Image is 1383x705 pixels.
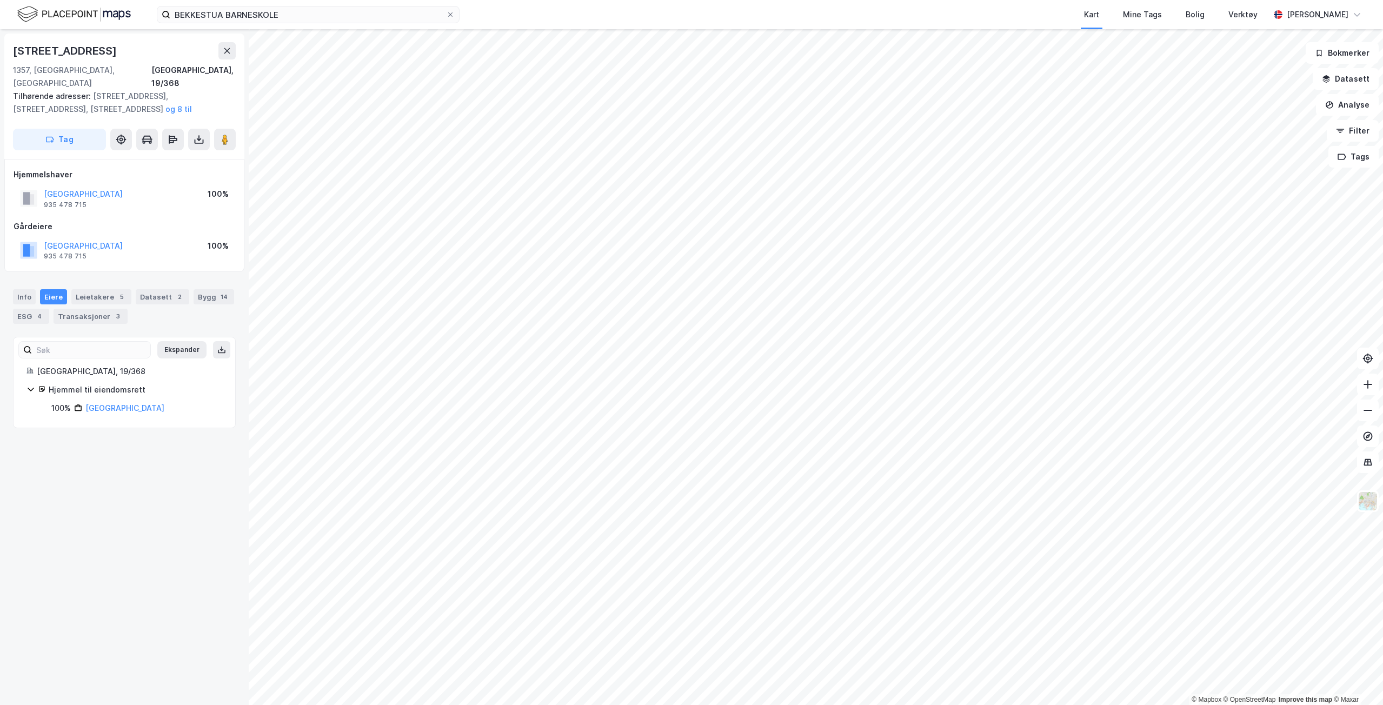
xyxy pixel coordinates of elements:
[37,365,222,378] div: [GEOGRAPHIC_DATA], 19/368
[40,289,67,304] div: Eiere
[1329,653,1383,705] div: Kontrollprogram for chat
[136,289,189,304] div: Datasett
[17,5,131,24] img: logo.f888ab2527a4732fd821a326f86c7f29.svg
[174,291,185,302] div: 2
[208,188,229,201] div: 100%
[1327,120,1379,142] button: Filter
[32,342,150,358] input: Søk
[157,341,207,358] button: Ekspander
[13,289,36,304] div: Info
[1224,696,1276,703] a: OpenStreetMap
[1329,653,1383,705] iframe: Chat Widget
[34,311,45,322] div: 4
[151,64,236,90] div: [GEOGRAPHIC_DATA], 19/368
[1328,146,1379,168] button: Tags
[1228,8,1258,21] div: Verktøy
[1287,8,1348,21] div: [PERSON_NAME]
[112,311,123,322] div: 3
[54,309,128,324] div: Transaksjoner
[194,289,234,304] div: Bygg
[44,252,87,261] div: 935 478 715
[1358,491,1378,511] img: Z
[13,129,106,150] button: Tag
[208,240,229,252] div: 100%
[1316,94,1379,116] button: Analyse
[1192,696,1221,703] a: Mapbox
[1084,8,1099,21] div: Kart
[49,383,222,396] div: Hjemmel til eiendomsrett
[1306,42,1379,64] button: Bokmerker
[1279,696,1332,703] a: Improve this map
[218,291,230,302] div: 14
[14,168,235,181] div: Hjemmelshaver
[13,309,49,324] div: ESG
[85,403,164,413] a: [GEOGRAPHIC_DATA]
[13,90,227,116] div: [STREET_ADDRESS], [STREET_ADDRESS], [STREET_ADDRESS]
[1123,8,1162,21] div: Mine Tags
[1186,8,1205,21] div: Bolig
[116,291,127,302] div: 5
[51,402,71,415] div: 100%
[44,201,87,209] div: 935 478 715
[13,42,119,59] div: [STREET_ADDRESS]
[13,91,93,101] span: Tilhørende adresser:
[170,6,446,23] input: Søk på adresse, matrikkel, gårdeiere, leietakere eller personer
[14,220,235,233] div: Gårdeiere
[13,64,151,90] div: 1357, [GEOGRAPHIC_DATA], [GEOGRAPHIC_DATA]
[71,289,131,304] div: Leietakere
[1313,68,1379,90] button: Datasett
